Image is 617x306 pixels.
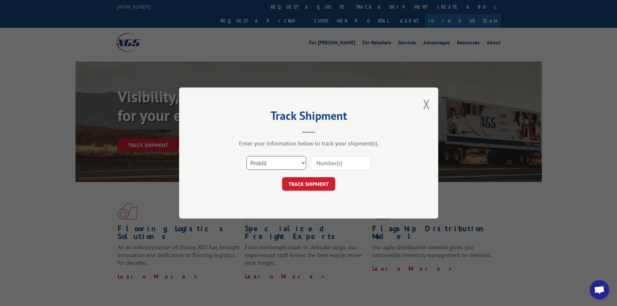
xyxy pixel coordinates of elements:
[211,111,406,123] h2: Track Shipment
[311,156,371,170] input: Number(s)
[423,96,430,113] button: Close modal
[282,177,335,191] button: TRACK SHIPMENT
[211,140,406,147] div: Enter your information below to track your shipment(s).
[590,280,609,300] div: Open chat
